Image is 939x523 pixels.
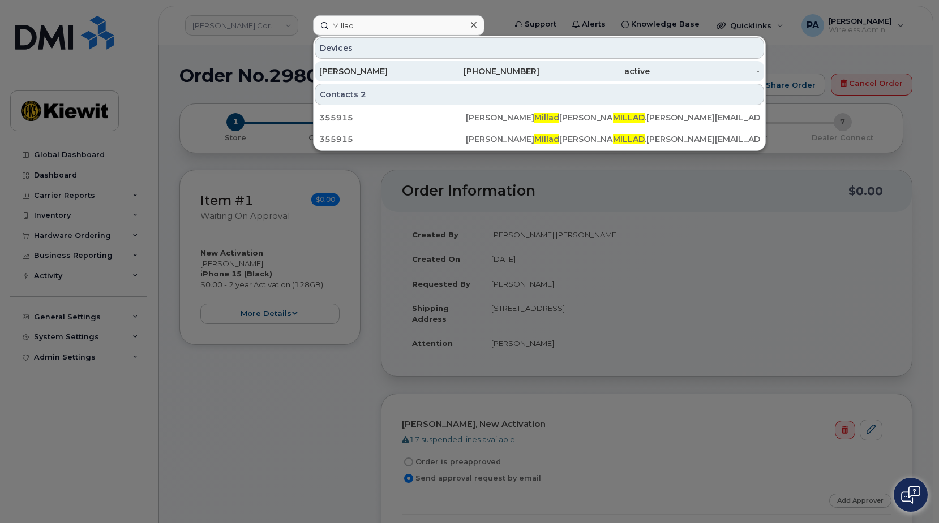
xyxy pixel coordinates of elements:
[315,37,764,59] div: Devices
[315,61,764,81] a: [PERSON_NAME][PHONE_NUMBER]active-
[319,112,466,123] div: 355915
[901,486,920,504] img: Open chat
[539,66,650,77] div: active
[613,112,760,123] div: .[PERSON_NAME][EMAIL_ADDRESS][PERSON_NAME][DOMAIN_NAME]
[319,66,430,77] div: [PERSON_NAME]
[650,66,760,77] div: -
[534,113,559,123] span: Millad
[315,107,764,128] a: 355915[PERSON_NAME]Millad[PERSON_NAME]MILLAD.[PERSON_NAME][EMAIL_ADDRESS][PERSON_NAME][DOMAIN_NAME]
[534,134,559,144] span: Millad
[430,66,540,77] div: [PHONE_NUMBER]
[613,134,645,144] span: MILLAD
[315,84,764,105] div: Contacts
[319,133,466,145] div: 355915
[613,113,645,123] span: MILLAD
[466,112,612,123] div: [PERSON_NAME] [PERSON_NAME]
[466,133,612,145] div: [PERSON_NAME] [PERSON_NAME]
[361,89,366,100] span: 2
[315,129,764,149] a: 355915[PERSON_NAME]Millad[PERSON_NAME]MILLAD.[PERSON_NAME][EMAIL_ADDRESS][PERSON_NAME][DOMAIN_NAME]
[613,133,760,145] div: .[PERSON_NAME][EMAIL_ADDRESS][PERSON_NAME][DOMAIN_NAME]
